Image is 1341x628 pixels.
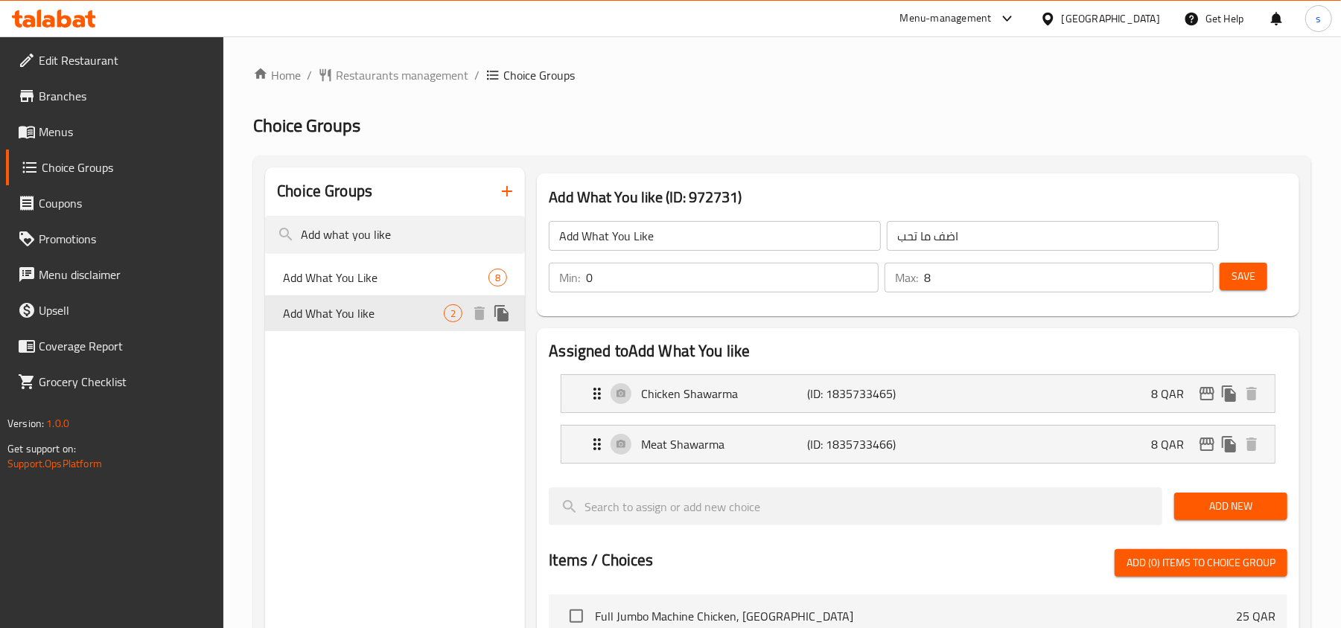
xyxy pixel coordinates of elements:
button: delete [468,302,491,324]
a: Grocery Checklist [6,364,224,400]
div: [GEOGRAPHIC_DATA] [1062,10,1160,27]
p: (ID: 1835733465) [808,385,919,403]
span: Version: [7,414,44,433]
span: Edit Restaurant [39,51,212,69]
a: Restaurants management [318,66,468,84]
li: / [474,66,480,84]
span: s [1316,10,1321,27]
button: Add (0) items to choice group [1115,549,1287,577]
a: Menu disclaimer [6,257,224,292]
div: Choices [444,304,462,322]
p: Meat Shawarma [641,435,807,453]
input: search [265,216,525,254]
h3: Add What You like (ID: 972731) [549,185,1287,209]
div: Expand [561,375,1275,412]
a: Coupons [6,185,224,221]
span: Add What You like [283,304,444,322]
span: Choice Groups [503,66,575,84]
button: edit [1196,382,1218,405]
span: 8 [489,271,506,285]
button: Add New [1174,493,1287,520]
span: Save [1232,267,1255,286]
span: Menus [39,123,212,141]
span: Promotions [39,230,212,248]
span: Upsell [39,301,212,319]
span: Restaurants management [336,66,468,84]
div: Add What You like2deleteduplicate [265,295,525,331]
button: Save [1220,263,1267,290]
span: 1.0.0 [46,414,69,433]
button: delete [1240,382,1263,405]
button: edit [1196,433,1218,455]
p: Chicken Shawarma [641,385,807,403]
p: (ID: 1835733466) [808,435,919,453]
button: duplicate [1218,433,1240,455]
nav: breadcrumb [253,66,1311,84]
span: Choice Groups [42,158,212,176]
p: 8 QAR [1151,435,1196,453]
div: Menu-management [900,10,992,28]
div: Choices [488,269,507,286]
span: Branches [39,87,212,105]
span: Menu disclaimer [39,266,212,283]
button: delete [1240,433,1263,455]
span: Coverage Report [39,337,212,355]
a: Promotions [6,221,224,257]
a: Branches [6,78,224,114]
button: duplicate [491,302,513,324]
p: Max: [895,269,918,286]
li: Expand [549,419,1287,470]
p: 8 QAR [1151,385,1196,403]
div: Add What You Like8 [265,260,525,295]
span: Add What You Like [283,269,488,286]
button: duplicate [1218,382,1240,405]
span: Coupons [39,194,212,212]
span: 2 [445,307,462,321]
a: Upsell [6,292,224,328]
span: Choice Groups [253,109,360,142]
h2: Choice Groups [277,180,372,202]
a: Choice Groups [6,150,224,185]
input: search [549,487,1162,525]
div: Expand [561,426,1275,463]
a: Menus [6,114,224,150]
p: 25 QAR [1236,607,1275,625]
h2: Items / Choices [549,549,653,571]
span: Full Jumbo Machine Chicken, [GEOGRAPHIC_DATA] [595,607,1236,625]
a: Support.OpsPlatform [7,454,102,473]
h2: Assigned to Add What You like [549,340,1287,362]
p: Min: [559,269,580,286]
span: Grocery Checklist [39,373,212,391]
a: Home [253,66,301,84]
span: Add (0) items to choice group [1127,554,1275,572]
span: Add New [1186,497,1275,516]
li: Expand [549,368,1287,419]
li: / [307,66,312,84]
a: Edit Restaurant [6,42,224,78]
a: Coverage Report [6,328,224,364]
span: Get support on: [7,439,76,458]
